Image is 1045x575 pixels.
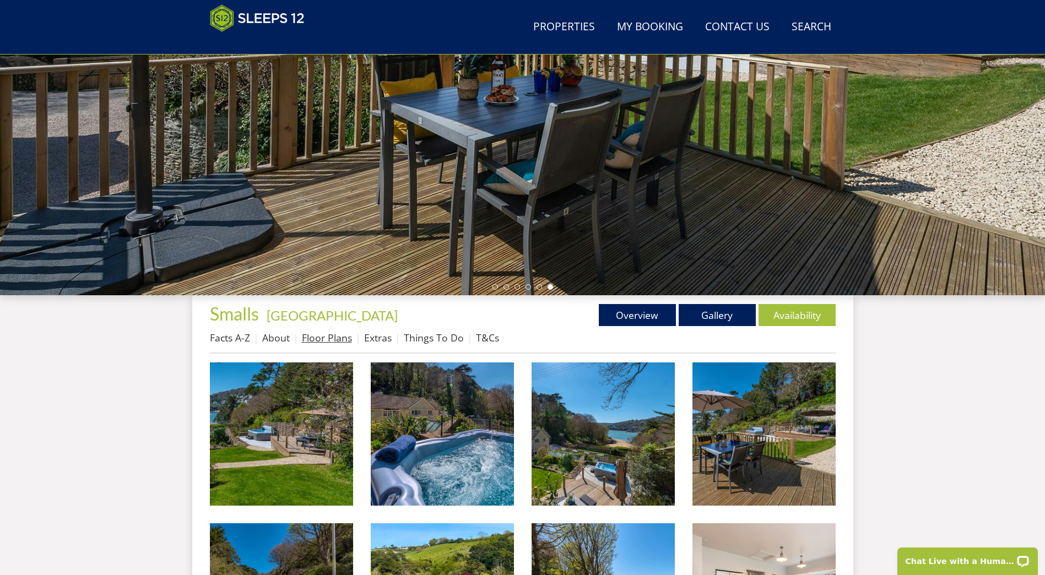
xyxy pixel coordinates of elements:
a: Overview [599,304,676,326]
a: My Booking [613,15,687,40]
a: Smalls [210,303,262,324]
a: Gallery [679,304,756,326]
a: [GEOGRAPHIC_DATA] [267,307,398,323]
a: T&Cs [476,331,499,344]
span: Smalls [210,303,259,324]
a: Extras [364,331,392,344]
img: Smalls - Views across the estuary from the hot tub [371,362,514,506]
img: Smalls - Holiday house in South Devon with hot tub and private beach area [692,362,836,506]
iframe: LiveChat chat widget [890,540,1045,575]
a: About [262,331,290,344]
a: Properties [529,15,599,40]
span: - [262,307,398,323]
a: Things To Do [404,331,464,344]
img: Sleeps 12 [210,4,305,32]
a: Floor Plans [302,331,352,344]
a: Facts A-Z [210,331,250,344]
iframe: Customer reviews powered by Trustpilot [204,39,320,48]
a: Contact Us [701,15,774,40]
a: Search [787,15,836,40]
a: Availability [759,304,836,326]
img: Smalls - There is direct access to the sandy beach at Smalls Cove [532,362,675,506]
img: Smalls - Luxury large group holiday house in Devon, sleeps 9, private beach area [210,362,353,506]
